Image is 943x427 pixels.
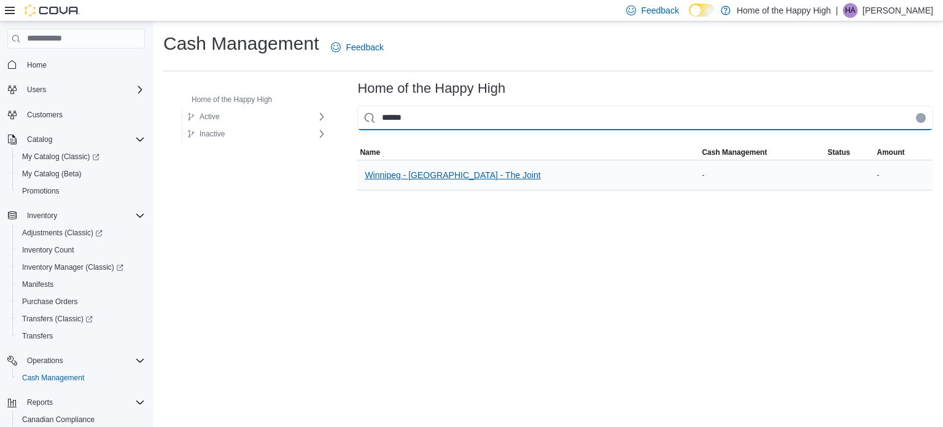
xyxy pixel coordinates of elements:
button: Inactive [182,127,230,141]
h3: Home of the Happy High [357,81,505,96]
a: Feedback [326,35,388,60]
a: Cash Management [17,370,89,385]
a: Purchase Orders [17,294,83,309]
span: My Catalog (Beta) [17,166,145,181]
input: Dark Mode [689,4,715,17]
a: Adjustments (Classic) [12,224,150,241]
span: Inventory [22,208,145,223]
button: Promotions [12,182,150,200]
span: Home [27,60,47,70]
button: Users [2,81,150,98]
span: Home of the Happy High [192,95,272,104]
span: Operations [27,356,63,366]
span: Canadian Compliance [22,415,95,425]
button: My Catalog (Beta) [12,165,150,182]
button: Active [182,109,225,124]
span: HA [845,3,856,18]
button: Operations [22,353,68,368]
p: [PERSON_NAME] [863,3,933,18]
span: Active [200,112,220,122]
span: Transfers [17,329,145,343]
input: This is a search bar. As you type, the results lower in the page will automatically filter. [357,106,933,130]
button: Reports [22,395,58,410]
p: Home of the Happy High [737,3,831,18]
button: Manifests [12,276,150,293]
a: Transfers (Classic) [17,311,98,326]
p: | [836,3,838,18]
span: Amount [877,147,904,157]
button: Winnipeg - [GEOGRAPHIC_DATA] - The Joint [360,163,545,187]
a: Inventory Manager (Classic) [12,259,150,276]
img: Cova [25,4,80,17]
span: Users [22,82,145,97]
span: Manifests [17,277,145,292]
button: Cash Management [699,145,825,160]
button: Customers [2,106,150,123]
span: Feedback [346,41,383,53]
a: Adjustments (Classic) [17,225,107,240]
span: Inventory Manager (Classic) [22,262,123,272]
button: Clear input [916,113,926,123]
a: Customers [22,108,68,122]
span: Transfers (Classic) [17,311,145,326]
button: Cash Management [12,369,150,386]
a: Inventory Manager (Classic) [17,260,128,275]
span: Purchase Orders [17,294,145,309]
span: Inventory Count [22,245,74,255]
span: Customers [22,107,145,122]
a: My Catalog (Classic) [12,148,150,165]
a: Manifests [17,277,58,292]
span: Cash Management [22,373,84,383]
button: Reports [2,394,150,411]
span: Reports [27,398,53,407]
button: Inventory [2,207,150,224]
span: Feedback [641,4,678,17]
span: Transfers (Classic) [22,314,93,324]
a: Transfers (Classic) [12,310,150,327]
div: - [874,168,933,182]
button: Operations [2,352,150,369]
span: My Catalog (Beta) [22,169,82,179]
span: Purchase Orders [22,297,78,307]
span: Customers [27,110,63,120]
span: Inventory [27,211,57,221]
span: Inventory Count [17,243,145,257]
button: Purchase Orders [12,293,150,310]
button: Inventory Count [12,241,150,259]
span: Reports [22,395,145,410]
button: Name [357,145,699,160]
span: My Catalog (Classic) [22,152,99,162]
a: Inventory Count [17,243,79,257]
span: Home [22,57,145,72]
span: Transfers [22,331,53,341]
span: Inventory Manager (Classic) [17,260,145,275]
span: Inactive [200,129,225,139]
span: Cash Management [17,370,145,385]
button: Users [22,82,51,97]
a: Canadian Compliance [17,412,99,427]
span: Adjustments (Classic) [17,225,145,240]
a: My Catalog (Beta) [17,166,87,181]
button: Catalog [22,132,57,147]
h1: Cash Management [163,31,319,56]
span: Promotions [17,184,145,198]
span: Cash Management [702,147,767,157]
span: Canadian Compliance [17,412,145,427]
span: Name [360,147,380,157]
span: Adjustments (Classic) [22,228,103,238]
a: Promotions [17,184,64,198]
button: Home of the Happy High [174,92,277,107]
button: Transfers [12,327,150,345]
a: My Catalog (Classic) [17,149,104,164]
span: Users [27,85,46,95]
span: Catalog [27,135,52,144]
span: Promotions [22,186,60,196]
span: My Catalog (Classic) [17,149,145,164]
span: Status [828,147,850,157]
span: Manifests [22,280,53,289]
span: Winnipeg - [GEOGRAPHIC_DATA] - The Joint [365,169,540,181]
span: Catalog [22,132,145,147]
span: Operations [22,353,145,368]
button: Amount [874,145,933,160]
